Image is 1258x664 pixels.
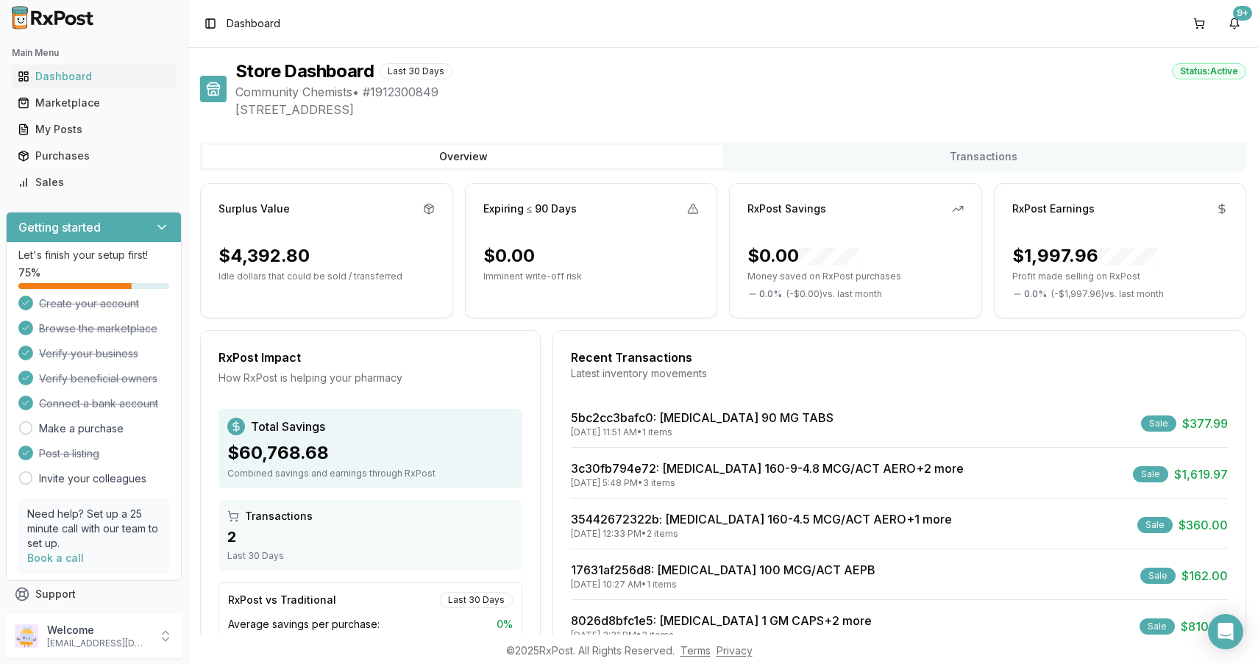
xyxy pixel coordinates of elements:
[218,201,290,216] div: Surplus Value
[39,446,99,461] span: Post a listing
[47,623,149,638] p: Welcome
[1024,288,1047,300] span: 0.0 %
[1051,288,1164,300] span: ( - $1,997.96 ) vs. last month
[571,579,875,590] div: [DATE] 10:27 AM • 1 items
[218,271,435,282] p: Idle dollars that could be sold / transferred
[227,550,513,562] div: Last 30 Days
[571,512,952,526] a: 35442672322b: [MEDICAL_DATA] 160-4.5 MCG/ACT AERO+1 more
[245,509,313,524] span: Transactions
[12,47,176,59] h2: Main Menu
[218,244,310,268] div: $4,392.80
[12,143,176,169] a: Purchases
[1233,6,1252,21] div: 9+
[1179,516,1228,534] span: $360.00
[483,271,700,282] p: Imminent write-off risk
[235,101,1246,118] span: [STREET_ADDRESS]
[680,644,711,657] a: Terms
[1140,568,1176,584] div: Sale
[483,244,535,268] div: $0.00
[380,63,452,79] div: Last 30 Days
[1137,517,1173,533] div: Sale
[6,144,182,168] button: Purchases
[497,617,513,632] span: 0 %
[1181,618,1228,635] span: $810.00
[203,145,723,168] button: Overview
[227,16,280,31] span: Dashboard
[1172,63,1246,79] div: Status: Active
[39,321,157,336] span: Browse the marketplace
[571,410,834,425] a: 5bc2cc3bafc0: [MEDICAL_DATA] 90 MG TABS
[12,169,176,196] a: Sales
[571,477,964,489] div: [DATE] 5:48 PM • 3 items
[1133,466,1168,482] div: Sale
[39,371,157,386] span: Verify beneficial owners
[235,83,1246,101] span: Community Chemists • # 1912300849
[440,592,513,608] div: Last 30 Days
[747,271,964,282] p: Money saved on RxPost purchases
[12,116,176,143] a: My Posts
[18,175,170,190] div: Sales
[6,607,182,634] button: Feedback
[235,60,374,83] h1: Store Dashboard
[1141,415,1176,432] div: Sale
[18,122,170,137] div: My Posts
[571,366,1228,381] div: Latest inventory movements
[1012,201,1095,216] div: RxPost Earnings
[18,218,101,236] h3: Getting started
[218,349,522,366] div: RxPost Impact
[1012,244,1157,268] div: $1,997.96
[571,461,964,476] a: 3c30fb794e72: [MEDICAL_DATA] 160-9-4.8 MCG/ACT AERO+2 more
[1223,12,1246,35] button: 9+
[18,149,170,163] div: Purchases
[6,91,182,115] button: Marketplace
[6,581,182,607] button: Support
[39,346,138,361] span: Verify your business
[227,441,513,465] div: $60,768.68
[571,426,834,438] div: [DATE] 11:51 AM • 1 items
[228,617,380,632] span: Average savings per purchase:
[1181,567,1228,585] span: $162.00
[15,624,38,648] img: User avatar
[747,201,826,216] div: RxPost Savings
[571,613,872,628] a: 8026d8bfc1e5: [MEDICAL_DATA] 1 GM CAPS+2 more
[18,69,170,84] div: Dashboard
[39,421,124,436] a: Make a purchase
[39,296,139,311] span: Create your account
[47,638,149,649] p: [EMAIL_ADDRESS][DOMAIN_NAME]
[723,145,1243,168] button: Transactions
[1174,465,1228,483] span: $1,619.97
[747,244,858,268] div: $0.00
[12,63,176,90] a: Dashboard
[227,16,280,31] nav: breadcrumb
[6,6,100,29] img: RxPost Logo
[571,563,875,577] a: 17631af256d8: [MEDICAL_DATA] 100 MCG/ACT AEPB
[483,201,578,216] div: Expiring ≤ 90 Days
[227,526,513,547] div: 2
[571,528,952,540] div: [DATE] 12:33 PM • 2 items
[759,288,782,300] span: 0.0 %
[251,418,325,435] span: Total Savings
[717,644,753,657] a: Privacy
[18,96,170,110] div: Marketplace
[1012,271,1229,282] p: Profit made selling on RxPost
[571,349,1228,366] div: Recent Transactions
[6,171,182,194] button: Sales
[39,471,146,486] a: Invite your colleagues
[1182,415,1228,432] span: $377.99
[786,288,882,300] span: ( - $0.00 ) vs. last month
[1140,618,1175,635] div: Sale
[571,629,872,641] div: [DATE] 3:31 PM • 3 items
[12,90,176,116] a: Marketplace
[18,265,40,280] span: 75 %
[18,248,169,263] p: Let's finish your setup first!
[39,396,158,411] span: Connect a bank account
[218,371,522,385] div: How RxPost is helping your pharmacy
[27,507,160,551] p: Need help? Set up a 25 minute call with our team to set up.
[27,551,84,564] a: Book a call
[6,65,182,88] button: Dashboard
[6,118,182,141] button: My Posts
[228,593,336,607] div: RxPost vs Traditional
[1208,614,1243,649] div: Open Intercom Messenger
[227,468,513,479] div: Combined savings and earnings through RxPost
